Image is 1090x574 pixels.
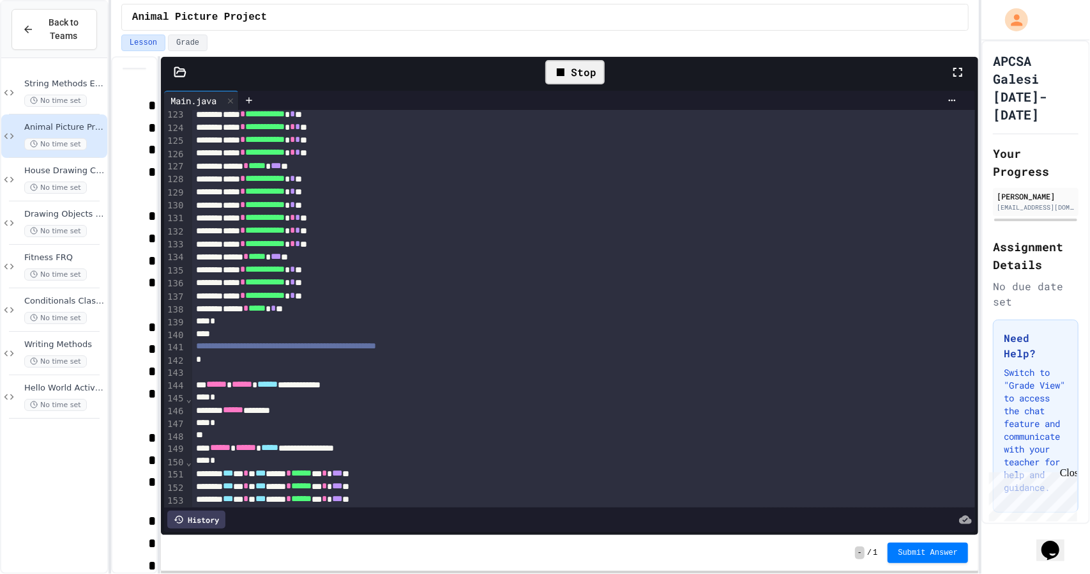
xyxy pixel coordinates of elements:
div: 124 [164,122,185,135]
span: Writing Methods [24,339,105,350]
span: No time set [24,355,87,368]
button: Grade [168,35,208,51]
div: 148 [164,431,185,444]
h3: Need Help? [1004,330,1068,361]
div: [PERSON_NAME] [997,190,1075,202]
div: 129 [164,187,185,200]
div: 140 [164,330,185,343]
div: 142 [164,355,185,368]
div: Chat with us now!Close [5,5,88,81]
span: Drawing Objects in Java - HW Playposit Code [24,209,105,220]
div: 128 [164,174,185,187]
span: No time set [24,138,87,150]
div: 150 [164,457,185,470]
iframe: chat widget [1036,523,1077,561]
h2: Your Progress [993,144,1079,180]
span: Fold line [185,394,192,405]
span: Animal Picture Project [24,122,105,133]
div: 147 [164,419,185,431]
div: Main.java [164,91,239,110]
div: 135 [164,265,185,278]
span: 1 [873,548,877,558]
span: No time set [24,95,87,107]
span: No time set [24,399,87,411]
div: No due date set [993,279,1079,309]
div: 127 [164,161,185,174]
div: My Account [992,5,1031,35]
div: Stop [545,60,605,84]
button: Back to Teams [11,9,97,50]
div: 130 [164,200,185,213]
div: 152 [164,483,185,495]
span: No time set [24,312,87,324]
span: No time set [24,225,87,237]
div: 153 [164,495,185,508]
div: 144 [164,380,185,393]
div: 138 [164,304,185,317]
div: 125 [164,135,185,148]
span: No time set [24,268,87,281]
button: Submit Answer [888,543,968,563]
span: Hello World Activity [24,383,105,394]
div: History [167,511,225,529]
div: 131 [164,213,185,226]
div: 134 [164,252,185,265]
div: 132 [164,226,185,239]
div: [EMAIL_ADDRESS][DOMAIN_NAME] [997,203,1075,212]
div: 143 [164,368,185,380]
span: String Methods Examples [24,79,105,89]
span: Fitness FRQ [24,252,105,263]
div: 149 [164,444,185,456]
div: 146 [164,406,185,419]
span: - [855,547,865,559]
span: Fold line [185,458,192,468]
div: 133 [164,239,185,252]
h2: Assignment Details [993,238,1079,274]
div: 151 [164,469,185,482]
span: House Drawing Classwork [24,166,105,176]
span: Conditionals Classwork [24,296,105,307]
p: Switch to "Grade View" to access the chat feature and communicate with your teacher for help and ... [1004,366,1068,494]
div: 123 [164,109,185,121]
iframe: chat widget [984,467,1077,522]
div: 136 [164,278,185,291]
h1: APCSA Galesi [DATE]-[DATE] [993,52,1079,123]
span: No time set [24,182,87,194]
span: Back to Teams [42,16,86,43]
div: 139 [164,317,185,330]
div: 145 [164,393,185,406]
span: Animal Picture Project [132,10,267,25]
div: 126 [164,148,185,161]
span: / [867,548,872,558]
div: Main.java [164,94,223,107]
span: Submit Answer [898,548,958,558]
div: 137 [164,291,185,304]
div: 141 [164,342,185,355]
button: Lesson [121,35,165,51]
